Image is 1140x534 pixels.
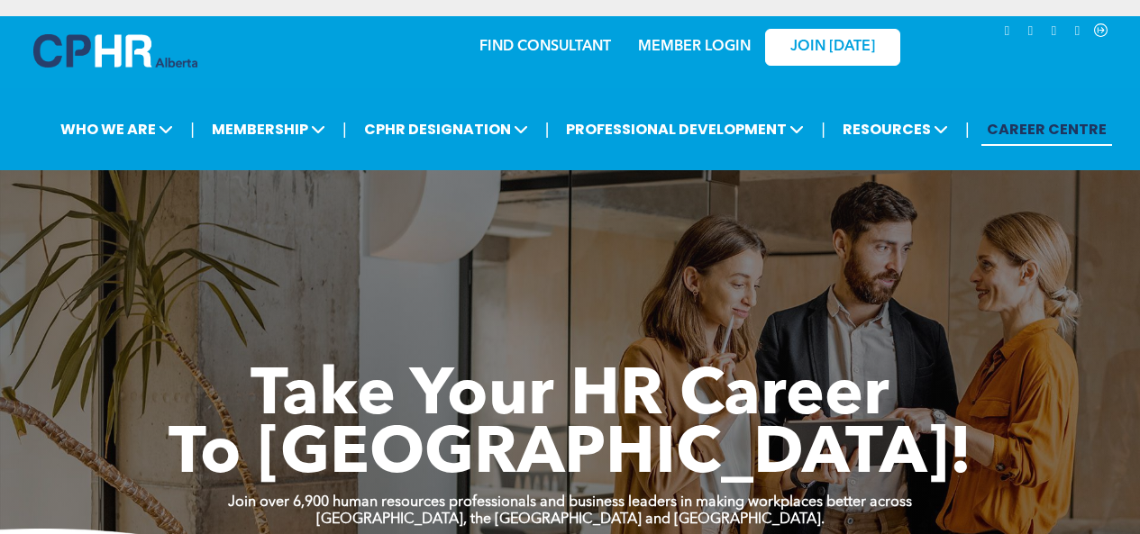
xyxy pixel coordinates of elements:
span: PROFESSIONAL DEVELOPMENT [561,114,809,148]
li: | [342,113,347,149]
li: | [965,113,970,149]
a: instagram [1021,23,1041,47]
a: CAREER CENTRE [981,114,1112,148]
a: JOIN [DATE] [765,31,900,68]
a: linkedin [998,23,1017,47]
span: To [GEOGRAPHIC_DATA]! [169,425,972,490]
span: MEMBERSHIP [206,114,331,148]
img: A blue and white logo for cp alberta [33,36,197,69]
a: MEMBER LOGIN [638,41,751,56]
span: Take Your HR Career [251,367,889,431]
strong: Join over 6,900 human resources professionals and business leaders in making workplaces better ac... [228,497,912,511]
li: | [190,113,195,149]
span: WHO WE ARE [55,114,178,148]
a: youtube [1044,23,1064,47]
a: facebook [1068,23,1088,47]
li: | [821,113,825,149]
span: CPHR DESIGNATION [359,114,534,148]
span: RESOURCES [837,114,953,148]
span: JOIN [DATE] [790,41,875,58]
a: FIND CONSULTANT [479,41,611,56]
a: Social network [1091,23,1111,47]
strong: [GEOGRAPHIC_DATA], the [GEOGRAPHIC_DATA] and [GEOGRAPHIC_DATA]. [316,514,825,529]
li: | [545,113,550,149]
